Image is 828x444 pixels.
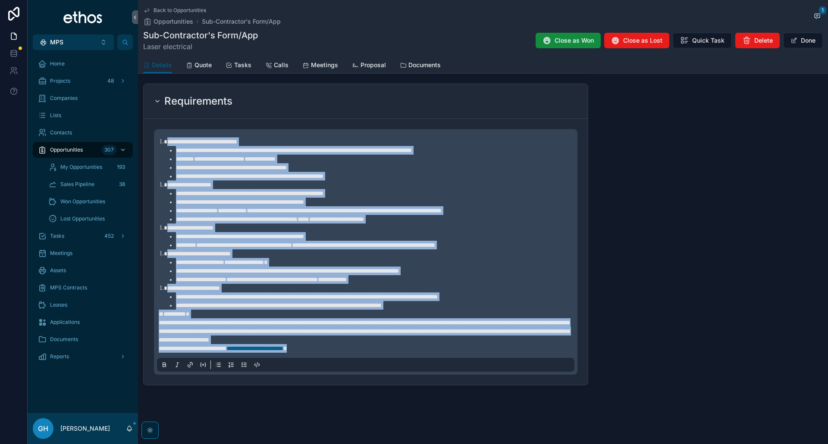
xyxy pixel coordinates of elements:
[361,61,386,69] span: Proposal
[152,61,172,69] span: Details
[143,41,258,52] span: Laser electrical
[234,61,251,69] span: Tasks
[33,142,133,158] a: Opportunities307
[33,34,114,50] button: Select Button
[50,250,72,257] span: Meetings
[536,33,601,48] button: Close as Won
[735,33,780,48] button: Delete
[33,297,133,313] a: Leases
[102,231,116,241] div: 452
[812,11,823,22] button: 1
[50,233,64,239] span: Tasks
[819,6,827,15] span: 1
[186,57,212,75] a: Quote
[265,57,289,75] a: Calls
[33,108,133,123] a: Lists
[673,33,732,48] button: Quick Task
[623,36,662,45] span: Close as Lost
[50,146,83,153] span: Opportunities
[400,57,441,75] a: Documents
[202,17,281,26] a: Sub-Contractor's Form/App
[783,33,823,48] button: Done
[33,349,133,364] a: Reports
[50,38,63,47] span: MPS
[50,95,78,102] span: Companies
[60,424,110,433] p: [PERSON_NAME]
[102,145,116,155] div: 307
[50,112,61,119] span: Lists
[143,57,172,74] a: Details
[143,7,206,14] a: Back to Opportunities
[50,284,87,291] span: MPS Contracts
[50,301,67,308] span: Leases
[33,263,133,278] a: Assets
[50,60,65,67] span: Home
[114,162,128,172] div: 193
[50,129,72,136] span: Contacts
[33,56,133,71] a: Home
[194,61,212,69] span: Quote
[28,50,138,376] div: scrollable content
[50,267,66,274] span: Assets
[43,177,133,192] a: Sales Pipeline38
[63,10,103,24] img: App logo
[33,73,133,89] a: Projects48
[50,319,80,326] span: Applications
[50,353,69,360] span: Reports
[311,61,338,69] span: Meetings
[352,57,386,75] a: Proposal
[33,90,133,106] a: Companies
[302,57,338,75] a: Meetings
[692,36,724,45] span: Quick Task
[50,336,78,343] span: Documents
[555,36,594,45] span: Close as Won
[754,36,773,45] span: Delete
[50,78,70,84] span: Projects
[274,61,289,69] span: Calls
[33,125,133,140] a: Contacts
[33,228,133,244] a: Tasks452
[33,332,133,347] a: Documents
[604,33,669,48] button: Close as Lost
[43,159,133,175] a: My Opportunities193
[38,423,48,434] span: GH
[154,7,206,14] span: Back to Opportunities
[143,29,258,41] h1: Sub-Contractor's Form/App
[154,17,193,26] span: Opportunities
[33,280,133,295] a: MPS Contracts
[143,17,193,26] a: Opportunities
[43,194,133,209] a: Won Opportunities
[408,61,441,69] span: Documents
[33,245,133,261] a: Meetings
[60,215,105,222] span: Lost Opportunities
[33,314,133,330] a: Applications
[226,57,251,75] a: Tasks
[60,198,105,205] span: Won Opportunities
[105,76,116,86] div: 48
[164,94,232,108] h2: Requirements
[43,211,133,227] a: Lost Opportunities
[60,164,102,171] span: My Opportunities
[60,181,94,188] span: Sales Pipeline
[116,179,128,189] div: 38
